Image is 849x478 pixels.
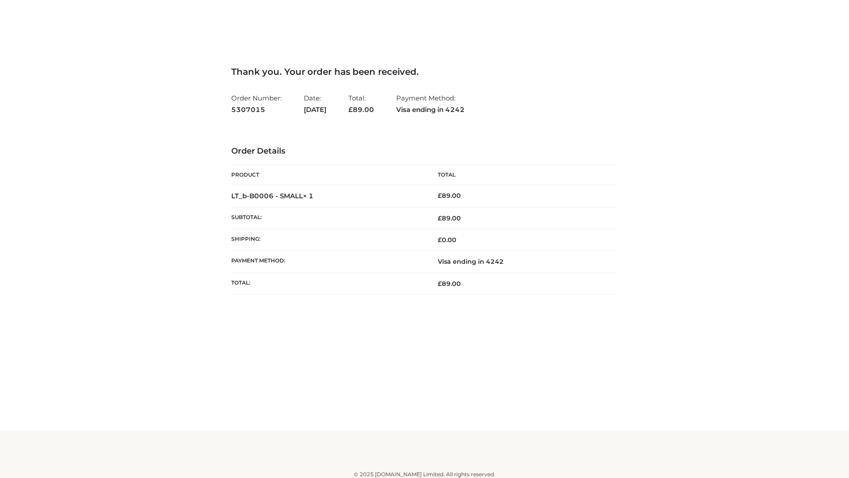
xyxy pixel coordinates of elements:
span: £ [438,236,442,244]
span: 89.00 [438,214,461,222]
li: Payment Method: [396,90,465,117]
strong: LT_b-B0006 - SMALL [231,192,314,200]
bdi: 0.00 [438,236,456,244]
th: Subtotal: [231,207,424,229]
li: Total: [348,90,374,117]
span: £ [438,280,442,288]
span: 89.00 [438,280,461,288]
h3: Order Details [231,146,618,156]
li: Date: [304,90,326,117]
strong: Visa ending in 4242 [396,104,465,116]
td: Visa ending in 4242 [424,251,618,273]
span: 89.00 [348,105,374,114]
th: Total: [231,273,424,294]
span: £ [438,192,442,200]
li: Order Number: [231,90,282,117]
strong: × 1 [303,192,314,200]
span: £ [348,105,353,114]
strong: [DATE] [304,104,326,116]
strong: 5307015 [231,104,282,116]
th: Payment method: [231,251,424,273]
th: Product [231,165,424,185]
h3: Thank you. Your order has been received. [231,66,618,77]
span: £ [438,214,442,222]
th: Total [424,165,618,185]
th: Shipping: [231,229,424,251]
bdi: 89.00 [438,192,461,200]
